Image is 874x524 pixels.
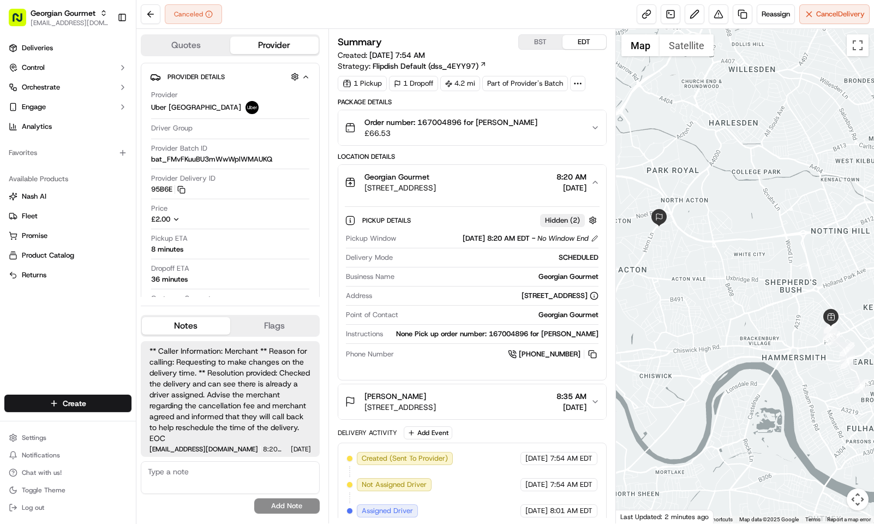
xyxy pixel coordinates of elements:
[545,216,580,225] span: Hidden ( 2 )
[338,384,606,419] button: [PERSON_NAME][STREET_ADDRESS]8:35 AM[DATE]
[151,204,167,213] span: Price
[847,489,869,510] button: Map camera controls
[165,4,222,24] button: Canceled
[525,506,548,516] span: [DATE]
[364,128,537,139] span: £66.53
[562,35,606,49] button: EDT
[338,98,607,106] div: Package Details
[525,480,548,490] span: [DATE]
[757,4,795,24] button: Reassign
[142,37,230,54] button: Quotes
[519,349,580,359] span: [PHONE_NUMBER]
[4,448,131,463] button: Notifications
[4,266,131,284] button: Returns
[805,516,821,522] a: Terms (opens in new tab)
[369,50,425,60] span: [DATE] 7:54 AM
[346,272,394,282] span: Business Name
[338,428,397,437] div: Delivery Activity
[387,329,598,339] div: None Pick up order number: 167004896 for [PERSON_NAME]
[4,500,131,515] button: Log out
[151,294,211,303] span: Customer Support
[142,317,230,335] button: Notes
[151,264,189,273] span: Dropoff ETA
[824,319,838,334] div: 8
[22,503,44,512] span: Log out
[346,329,383,339] span: Instructions
[519,35,562,49] button: BST
[291,446,311,452] span: [DATE]
[4,79,131,96] button: Orchestrate
[556,171,586,182] span: 8:20 AM
[338,200,606,380] div: Georgian Gourmet[STREET_ADDRESS]8:20 AM[DATE]
[151,215,247,224] button: £2.00
[550,506,592,516] span: 8:01 AM EDT
[841,355,855,369] div: 4
[4,465,131,480] button: Chat with us!
[346,310,398,320] span: Point of Contact
[525,454,548,463] span: [DATE]
[619,509,655,523] img: Google
[660,34,714,56] button: Show satellite imagery
[338,61,487,72] div: Strategy:
[799,4,870,24] button: CancelDelivery
[762,9,790,19] span: Reassign
[4,483,131,498] button: Toggle Theme
[4,144,131,162] div: Favorites
[4,4,113,31] button: Georgian Gourmet[EMAIL_ADDRESS][DOMAIN_NAME]
[22,192,46,201] span: Nash AI
[151,174,215,183] span: Provider Delivery ID
[4,188,131,205] button: Nash AI
[4,247,131,264] button: Product Catalog
[151,275,188,284] div: 36 minutes
[4,430,131,445] button: Settings
[364,182,436,193] span: [STREET_ADDRESS]
[22,251,74,260] span: Product Catalog
[4,227,131,245] button: Promise
[362,454,448,463] span: Created (Sent To Provider)
[151,184,185,194] button: 95B6E
[22,433,46,442] span: Settings
[4,395,131,412] button: Create
[616,510,714,523] div: Last Updated: 2 minutes ago
[22,468,62,477] span: Chat with us!
[364,391,426,402] span: [PERSON_NAME]
[522,291,598,301] div: [STREET_ADDRESS]
[4,207,131,225] button: Fleet
[4,118,131,135] a: Analytics
[9,251,127,260] a: Product Catalog
[338,37,382,47] h3: Summary
[362,216,413,225] span: Pickup Details
[22,102,46,112] span: Engage
[31,19,109,27] button: [EMAIL_ADDRESS][DOMAIN_NAME]
[389,76,438,91] div: 1 Dropoff
[827,516,871,522] a: Report a map error
[9,231,127,241] a: Promise
[550,480,592,490] span: 7:54 AM EDT
[9,270,127,280] a: Returns
[151,90,178,100] span: Provider
[739,516,799,522] span: Map data ©2025 Google
[22,211,38,221] span: Fleet
[149,346,311,444] span: ** Caller Information: Merchant ** Reason for calling: Requesting to make changes on the delivery...
[22,122,52,132] span: Analytics
[338,110,606,145] button: Order number: 167004896 for [PERSON_NAME]£66.53
[31,8,95,19] button: Georgian Gourmet
[22,82,60,92] span: Orchestrate
[246,101,259,114] img: uber-new-logo.jpeg
[823,328,837,342] div: 7
[151,103,241,112] span: Uber [GEOGRAPHIC_DATA]
[550,454,592,463] span: 7:54 AM EDT
[22,231,47,241] span: Promise
[556,391,586,402] span: 8:35 AM
[397,253,598,263] div: SCHEDULED
[149,446,258,452] span: [EMAIL_ADDRESS][DOMAIN_NAME]
[440,76,480,91] div: 4.2 mi
[151,144,207,153] span: Provider Batch ID
[338,50,425,61] span: Created:
[346,291,372,301] span: Address
[346,349,394,359] span: Phone Number
[263,446,289,452] span: 8:20 AM
[230,317,319,335] button: Flags
[532,234,535,243] span: -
